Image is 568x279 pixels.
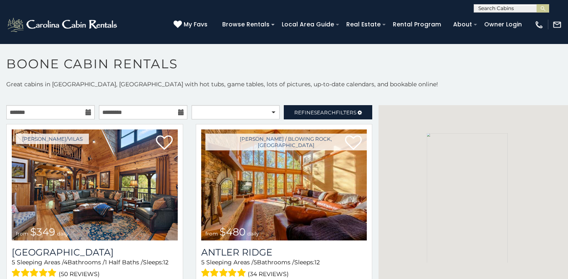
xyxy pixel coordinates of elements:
[552,20,562,29] img: mail-regular-white.png
[220,226,246,238] span: $480
[218,18,274,31] a: Browse Rentals
[57,230,69,237] span: daily
[201,258,205,266] span: 5
[342,18,385,31] a: Real Estate
[163,258,169,266] span: 12
[184,20,207,29] span: My Favs
[314,258,320,266] span: 12
[278,18,338,31] a: Local Area Guide
[16,134,89,144] a: [PERSON_NAME]/Vilas
[534,20,544,29] img: phone-regular-white.png
[12,129,178,240] img: 1714398500_thumbnail.jpeg
[314,109,336,116] span: Search
[294,109,356,116] span: Refine Filters
[174,20,210,29] a: My Favs
[12,258,15,266] span: 5
[389,18,445,31] a: Rental Program
[64,258,67,266] span: 4
[449,18,476,31] a: About
[254,258,257,266] span: 5
[201,129,367,240] a: from $480 daily
[30,226,55,238] span: $349
[6,16,119,33] img: White-1-2.png
[205,134,367,150] a: [PERSON_NAME] / Blowing Rock, [GEOGRAPHIC_DATA]
[12,247,178,258] a: [GEOGRAPHIC_DATA]
[12,247,178,258] h3: Diamond Creek Lodge
[205,230,218,237] span: from
[105,258,143,266] span: 1 Half Baths /
[12,129,178,240] a: from $349 daily
[247,230,259,237] span: daily
[16,230,29,237] span: from
[284,105,372,119] a: RefineSearchFilters
[201,247,367,258] a: Antler Ridge
[480,18,526,31] a: Owner Login
[156,134,173,152] a: Add to favorites
[201,129,367,240] img: 1714397585_thumbnail.jpeg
